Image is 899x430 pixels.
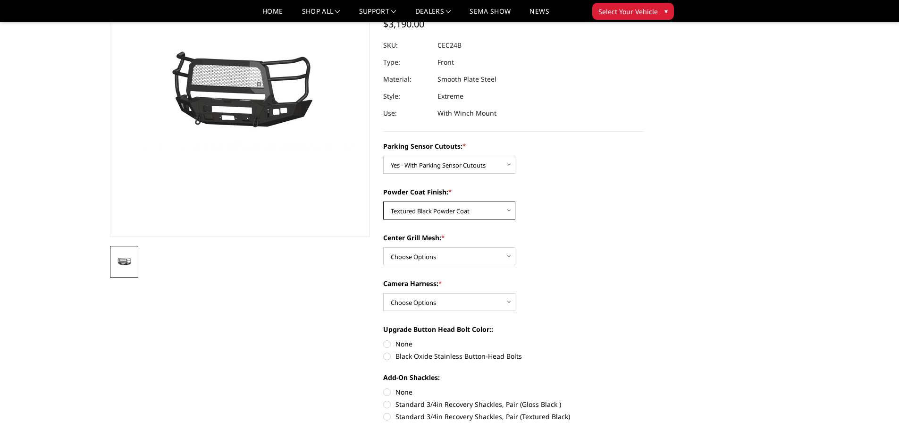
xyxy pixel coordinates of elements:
[437,71,496,88] dd: Smooth Plate Steel
[383,399,644,409] label: Standard 3/4in Recovery Shackles, Pair (Gloss Black )
[383,88,430,105] dt: Style:
[664,6,668,16] span: ▾
[437,88,463,105] dd: Extreme
[383,141,644,151] label: Parking Sensor Cutouts:
[383,278,644,288] label: Camera Harness:
[383,372,644,382] label: Add-On Shackles:
[359,8,396,22] a: Support
[470,8,511,22] a: SEMA Show
[383,351,644,361] label: Black Oxide Stainless Button-Head Bolts
[598,7,658,17] span: Select Your Vehicle
[383,54,430,71] dt: Type:
[383,105,430,122] dt: Use:
[529,8,549,22] a: News
[852,385,899,430] iframe: Chat Widget
[383,412,644,422] label: Standard 3/4in Recovery Shackles, Pair (Textured Black)
[302,8,340,22] a: shop all
[383,37,430,54] dt: SKU:
[383,324,644,334] label: Upgrade Button Head Bolt Color::
[383,71,430,88] dt: Material:
[383,233,644,243] label: Center Grill Mesh:
[383,17,424,30] span: $3,190.00
[262,8,283,22] a: Home
[113,257,135,268] img: 2024-2025 Chevrolet 2500-3500 - A2 Series - Extreme Front Bumper (winch mount)
[415,8,451,22] a: Dealers
[383,339,644,349] label: None
[437,37,462,54] dd: CEC24B
[383,187,644,197] label: Powder Coat Finish:
[592,3,674,20] button: Select Your Vehicle
[383,387,644,397] label: None
[437,54,454,71] dd: Front
[437,105,496,122] dd: With Winch Mount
